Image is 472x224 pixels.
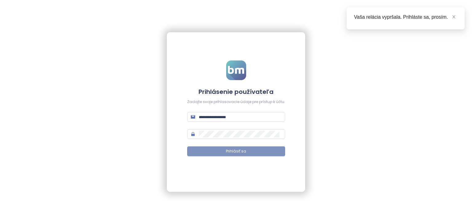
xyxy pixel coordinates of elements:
button: Prihlásiť sa [187,146,285,156]
h4: Prihlásenie používateľa [187,87,285,96]
span: Prihlásiť sa [226,149,246,154]
span: lock [191,132,195,136]
div: Zadajte svoje prihlasovacie údaje pre prístup k účtu. [187,99,285,105]
span: mail [191,115,195,119]
span: close [452,15,456,19]
div: Vaša relácia vypršala. Prihláste sa, prosím. [354,14,457,21]
img: logo [226,60,246,80]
